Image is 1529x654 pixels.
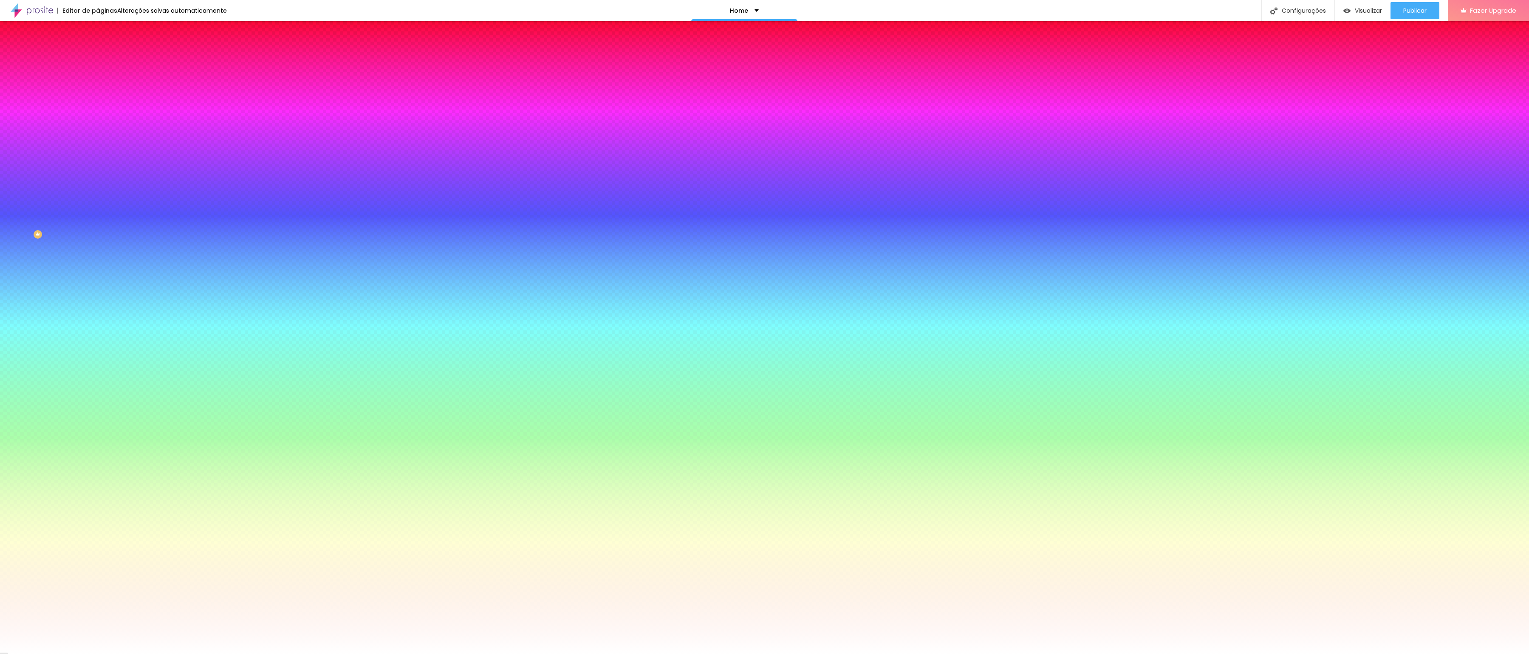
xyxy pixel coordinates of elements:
span: Publicar [1403,7,1427,14]
span: Fazer Upgrade [1470,7,1516,14]
div: Editor de páginas [57,8,117,14]
div: Alterações salvas automaticamente [117,8,227,14]
img: view-1.svg [1343,7,1351,14]
button: Publicar [1391,2,1439,19]
img: Icone [1270,7,1277,14]
span: Visualizar [1355,7,1382,14]
button: Visualizar [1335,2,1391,19]
p: Home [730,8,748,14]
